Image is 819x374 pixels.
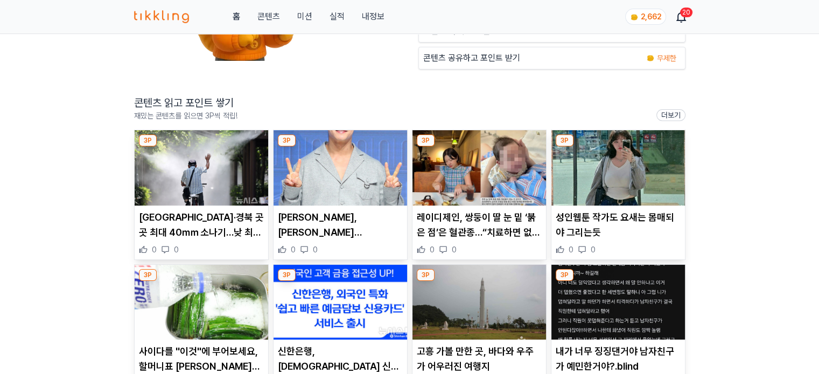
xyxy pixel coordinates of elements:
div: 3P [139,269,157,281]
div: 20 [680,8,692,17]
p: 콘텐츠 공유하고 포인트 받기 [423,52,520,65]
span: 0 [152,244,157,255]
span: 2,662 [641,12,661,21]
div: 3P [417,269,435,281]
img: 내가 너무 징징댄거야 남자친구가 예민한거야?.blind [551,265,685,340]
img: coin [630,13,639,22]
a: 콘텐츠 [257,10,279,23]
img: 성인웹툰 작가도 요새는 몸매되야 그리는듯 [551,130,685,206]
img: 레이디제인, 쌍둥이 딸 눈 밑 ‘붉은 점’은 혈관종…“치료하면 없어진다” [412,130,546,206]
a: coin 2,662 [625,9,664,25]
img: 사이다를 ''이것''에 부어보세요, 할머니표 김치보다 10배 맛있어집니다. [135,265,268,340]
div: 3P 성인웹툰 작가도 요새는 몸매되야 그리는듯 성인웹툰 작가도 요새는 몸매되야 그리는듯 0 0 [551,130,685,260]
span: 0 [430,244,435,255]
div: 3P [278,135,296,146]
img: 신한은행, 외국인 신용이력 없어도…'예금담보 신용카드' 발급 [274,265,407,340]
img: 대구·경북 곳곳 최대 40㎜ 소나기…낮 최고 36도 [135,130,268,206]
div: 3P 김종국, 예비신부는 LA 출신 30대? 추측 '난무' [PERSON_NAME], [PERSON_NAME][DEMOGRAPHIC_DATA]는 LA 출신 30대? 추측 '난... [273,130,408,260]
div: 3P [139,135,157,146]
div: 3P [278,269,296,281]
span: 0 [313,244,318,255]
div: 3P 대구·경북 곳곳 최대 40㎜ 소나기…낮 최고 36도 [GEOGRAPHIC_DATA]·경북 곳곳 최대 40㎜ 소나기…낮 최고 36도 0 0 [134,130,269,260]
a: 홈 [232,10,240,23]
p: 신한은행, [DEMOGRAPHIC_DATA] 신용이력 없어도…'예금담보 신용카드' 발급 [278,344,403,374]
div: 3P [556,135,573,146]
span: 0 [174,244,179,255]
a: 20 [677,10,685,23]
p: [GEOGRAPHIC_DATA]·경북 곳곳 최대 40㎜ 소나기…낮 최고 36도 [139,210,264,240]
img: coin [646,54,655,62]
p: 레이디제인, 쌍둥이 딸 눈 밑 ‘붉은 점’은 혈관종…“치료하면 없어진다” [417,210,542,240]
span: 무제한 [657,53,676,63]
a: 더보기 [656,109,685,121]
img: 고흥 가볼 만한 곳, 바다와 우주가 어우러진 여행지 [412,265,546,340]
a: 내정보 [361,10,384,23]
p: 고흥 가볼 만한 곳, 바다와 우주가 어우러진 여행지 [417,344,542,374]
p: 내가 너무 징징댄거야 남자친구가 예민한거야?.blind [556,344,681,374]
div: 3P [556,269,573,281]
span: 0 [291,244,296,255]
p: 사이다를 ''이것''에 부어보세요, 할머니표 [PERSON_NAME]다 10배 맛있어집니다. [139,344,264,374]
div: 3P [417,135,435,146]
div: 3P 레이디제인, 쌍둥이 딸 눈 밑 ‘붉은 점’은 혈관종…“치료하면 없어진다” 레이디제인, 쌍둥이 딸 눈 밑 ‘붉은 점’은 혈관종…“치료하면 없어진다” 0 0 [412,130,547,260]
a: 실적 [329,10,344,23]
p: [PERSON_NAME], [PERSON_NAME][DEMOGRAPHIC_DATA]는 LA 출신 30대? 추측 '난무' [278,210,403,240]
img: 티끌링 [134,10,190,23]
button: 미션 [297,10,312,23]
span: 0 [452,244,457,255]
img: 김종국, 예비신부는 LA 출신 30대? 추측 '난무' [274,130,407,206]
a: 콘텐츠 공유하고 포인트 받기 coin 무제한 [418,47,685,69]
p: 성인웹툰 작가도 요새는 몸매되야 그리는듯 [556,210,681,240]
p: 재밌는 콘텐츠를 읽으면 3P씩 적립! [134,110,237,121]
span: 0 [591,244,596,255]
span: 0 [569,244,573,255]
h2: 콘텐츠 읽고 포인트 쌓기 [134,95,237,110]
